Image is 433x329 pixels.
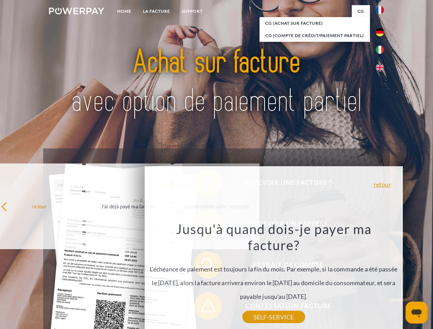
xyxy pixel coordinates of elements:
img: it [376,46,384,54]
div: J'ai déjà payé ma facture [90,202,167,211]
a: SELF-SERVICE [242,311,305,323]
div: L'échéance de paiement est toujours la fin du mois. Par exemple, si la commande a été passée le [... [148,221,399,317]
img: de [376,28,384,36]
a: CG (achat sur facture) [260,17,370,29]
div: retour [1,202,78,211]
img: en [376,63,384,72]
a: Support [176,5,208,17]
a: CG (Compte de crédit/paiement partiel) [260,29,370,42]
iframe: Bouton de lancement de la fenêtre de messagerie [406,302,428,324]
img: title-powerpay_fr.svg [65,33,368,131]
img: logo-powerpay-white.svg [49,8,104,14]
a: Home [111,5,137,17]
h3: Jusqu'à quand dois-je payer ma facture? [148,221,399,254]
a: LA FACTURE [137,5,176,17]
a: retour [374,181,391,187]
a: CG [352,5,370,17]
img: fr [376,6,384,14]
